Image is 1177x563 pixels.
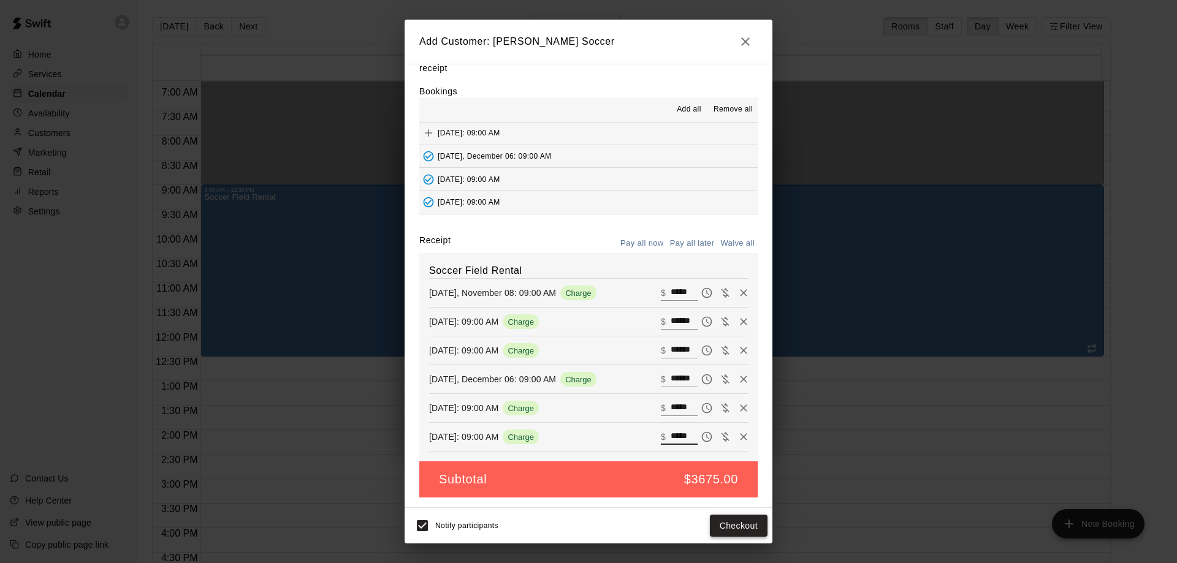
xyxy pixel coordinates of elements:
p: [DATE], December 06: 09:00 AM [429,373,556,385]
button: Remove [734,399,753,417]
span: Charge [503,317,539,327]
span: [DATE], December 06: 09:00 AM [438,152,551,161]
p: $ [661,316,666,328]
button: Checkout [710,515,768,537]
span: Charge [560,289,596,298]
button: Remove all [709,100,758,119]
button: Remove [734,428,753,446]
p: [DATE]: 09:00 AM [429,344,498,357]
h5: Subtotal [439,471,487,488]
span: Charge [503,433,539,442]
h2: Add Customer: [PERSON_NAME] Soccer [405,20,772,64]
span: Pay later [698,287,716,298]
button: Remove [734,341,753,360]
p: $ [661,287,666,299]
p: $ [661,373,666,385]
button: Pay all now [617,234,667,253]
span: Add [419,128,438,137]
button: Added - Collect Payment[DATE], December 06: 09:00 AM [419,145,758,168]
span: Add all [677,104,701,116]
span: [DATE]: 09:00 AM [438,129,500,137]
button: Add all [669,100,709,119]
button: Remove [734,312,753,331]
p: [DATE]: 09:00 AM [429,402,498,414]
button: Pay all later [667,234,718,253]
span: [DATE]: 09:00 AM [438,198,500,206]
label: Receipt [419,234,451,253]
label: Bookings [419,86,457,96]
p: [DATE]: 09:00 AM [429,316,498,328]
button: Added - Collect Payment[DATE]: 09:00 AM [419,191,758,214]
span: Waive payment [716,431,734,442]
button: Remove [734,370,753,388]
span: Charge [503,404,539,413]
span: Remove all [714,104,753,116]
button: Added - Collect Payment[DATE]: 09:00 AM [419,168,758,191]
button: Added - Collect Payment [419,147,438,165]
span: [DATE]: 09:00 AM [438,175,500,183]
span: Pay later [698,402,716,413]
span: Notify participants [435,521,498,530]
p: $ [661,402,666,414]
h5: $3675.00 [684,471,738,488]
button: Added - Collect Payment [419,170,438,189]
span: Charge [503,346,539,355]
h6: Soccer Field Rental [429,263,748,279]
span: Waive payment [716,345,734,355]
button: Add[DATE]: 09:00 AM [419,122,758,145]
span: Waive payment [716,402,734,413]
span: Waive payment [716,316,734,327]
p: $ [661,431,666,443]
span: Pay later [698,345,716,355]
button: Added - Collect Payment [419,193,438,211]
span: Waive payment [716,287,734,298]
span: Pay later [698,431,716,442]
p: [DATE]: 09:00 AM [429,431,498,443]
span: Waive payment [716,374,734,384]
span: Pay later [698,316,716,327]
span: Pay later [698,374,716,384]
p: $ [661,344,666,357]
button: Waive all [717,234,758,253]
span: Charge [560,375,596,384]
p: [DATE], November 08: 09:00 AM [429,287,556,299]
button: Remove [734,284,753,302]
